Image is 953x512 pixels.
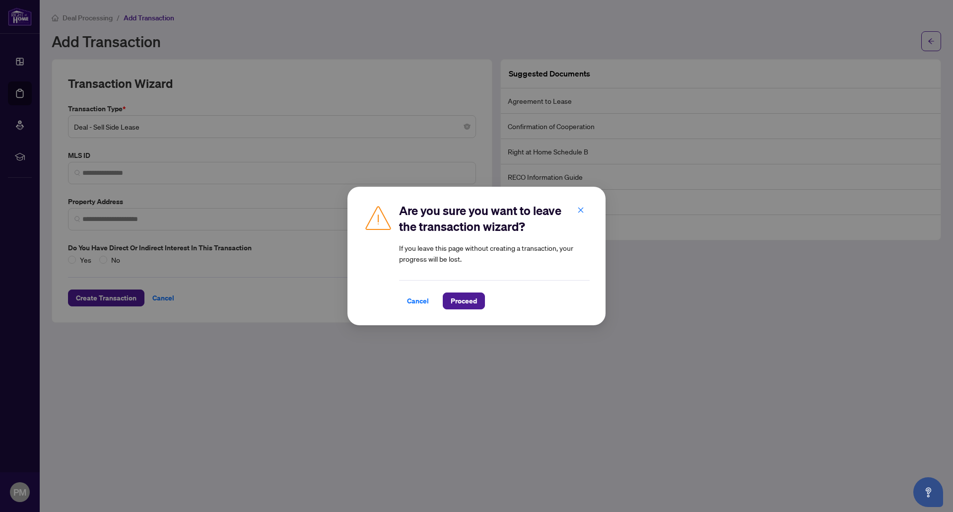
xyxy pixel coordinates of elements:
[577,207,584,214] span: close
[407,293,429,309] span: Cancel
[399,242,590,264] article: If you leave this page without creating a transaction, your progress will be lost.
[443,293,485,309] button: Proceed
[451,293,477,309] span: Proceed
[399,203,590,234] h2: Are you sure you want to leave the transaction wizard?
[399,293,437,309] button: Cancel
[913,477,943,507] button: Open asap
